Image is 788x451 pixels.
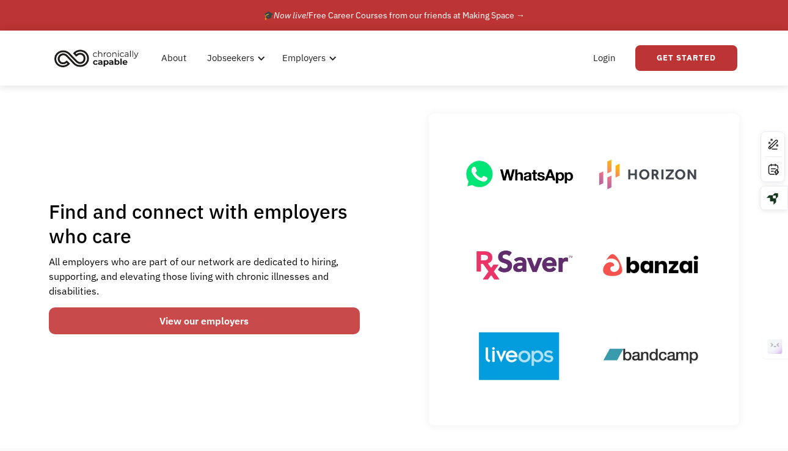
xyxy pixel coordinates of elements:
[635,45,737,71] a: Get Started
[154,38,194,78] a: About
[275,38,340,78] div: Employers
[274,10,308,21] em: Now live!
[586,38,623,78] a: Login
[263,8,525,23] div: 🎓 Free Career Courses from our friends at Making Space →
[49,307,360,334] a: View our employers
[51,45,142,71] img: Chronically Capable logo
[207,51,254,65] div: Jobseekers
[51,45,148,71] a: home
[200,38,269,78] div: Jobseekers
[282,51,326,65] div: Employers
[49,199,360,248] h1: Find and connect with employers who care
[49,254,360,298] div: All employers who are part of our network are dedicated to hiring, supporting, and elevating thos...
